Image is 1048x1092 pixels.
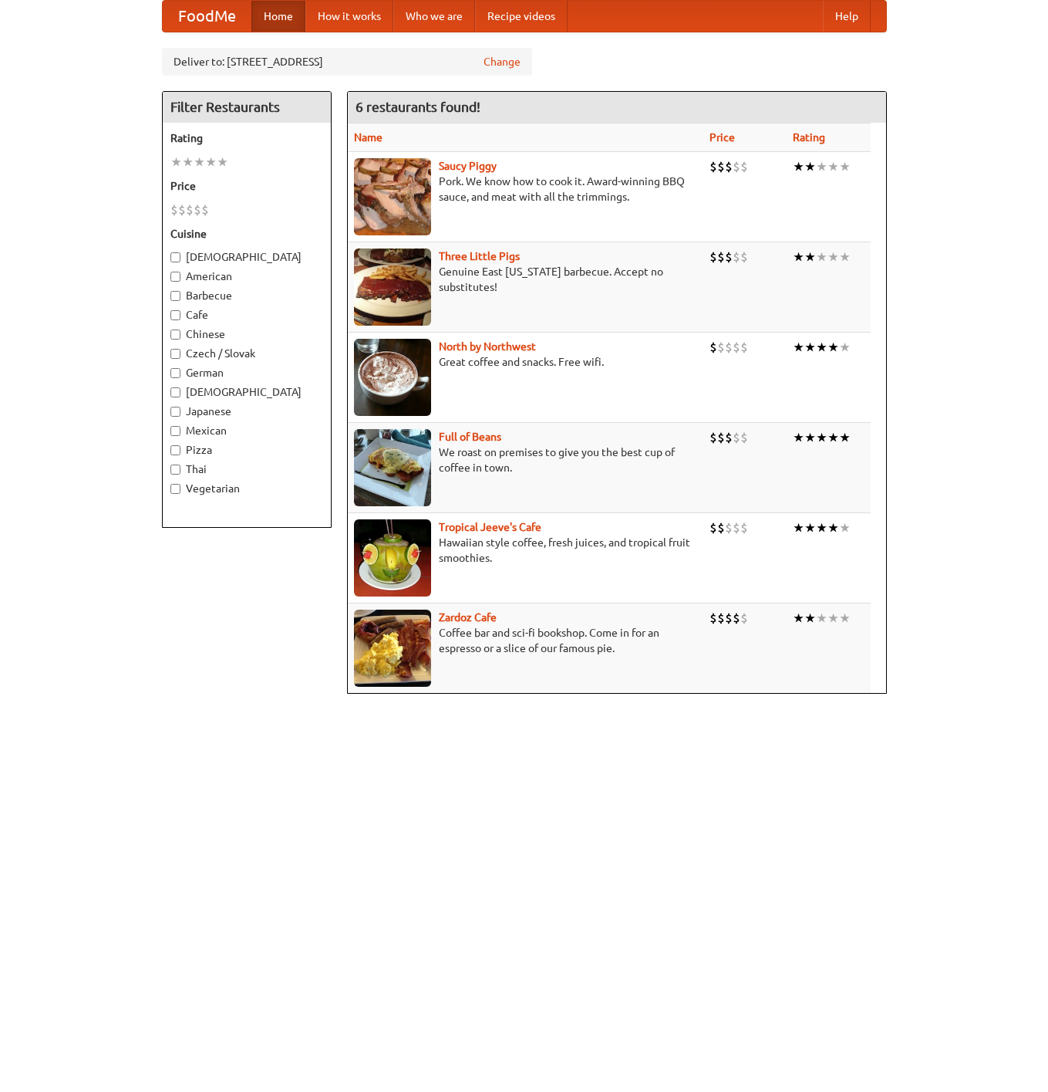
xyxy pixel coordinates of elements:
li: ★ [217,154,228,171]
label: Pizza [170,442,323,458]
li: $ [186,201,194,218]
p: Hawaiian style coffee, fresh juices, and tropical fruit smoothies. [354,535,698,566]
label: Thai [170,461,323,477]
li: ★ [804,610,816,627]
p: We roast on premises to give you the best cup of coffee in town. [354,445,698,475]
li: $ [709,248,717,265]
li: $ [740,610,748,627]
li: ★ [793,610,804,627]
li: $ [733,610,740,627]
li: $ [725,429,733,446]
b: Tropical Jeeve's Cafe [439,521,541,533]
a: FoodMe [163,1,251,32]
img: jeeves.jpg [354,519,431,597]
li: ★ [793,158,804,175]
input: [DEMOGRAPHIC_DATA] [170,252,180,262]
label: American [170,269,323,284]
li: $ [725,519,733,536]
input: [DEMOGRAPHIC_DATA] [170,387,180,397]
a: North by Northwest [439,340,536,353]
label: Barbecue [170,288,323,303]
a: Recipe videos [475,1,568,32]
a: Change [484,54,521,69]
img: saucy.jpg [354,158,431,235]
li: $ [740,519,748,536]
li: ★ [827,519,839,536]
li: $ [740,429,748,446]
a: Three Little Pigs [439,250,520,262]
h5: Rating [170,130,323,146]
li: ★ [793,519,804,536]
a: Who we are [393,1,475,32]
label: Vegetarian [170,481,323,496]
a: Saucy Piggy [439,160,497,172]
input: Barbecue [170,291,180,301]
li: $ [717,429,725,446]
li: $ [709,429,717,446]
li: ★ [182,154,194,171]
li: ★ [793,248,804,265]
li: $ [733,248,740,265]
li: $ [201,201,209,218]
a: Price [709,131,735,144]
p: Coffee bar and sci-fi bookshop. Come in for an espresso or a slice of our famous pie. [354,625,698,656]
label: [DEMOGRAPHIC_DATA] [170,384,323,400]
li: $ [725,610,733,627]
li: $ [733,429,740,446]
input: Mexican [170,426,180,436]
li: $ [717,248,725,265]
li: $ [717,158,725,175]
div: Deliver to: [STREET_ADDRESS] [162,48,532,76]
li: ★ [827,429,839,446]
li: ★ [839,339,851,356]
li: $ [709,339,717,356]
li: ★ [816,158,827,175]
li: $ [194,201,201,218]
a: Home [251,1,305,32]
input: American [170,272,180,282]
p: Genuine East [US_STATE] barbecue. Accept no substitutes! [354,264,698,295]
li: ★ [804,158,816,175]
input: Czech / Slovak [170,349,180,359]
li: $ [733,158,740,175]
li: ★ [816,248,827,265]
img: zardoz.jpg [354,610,431,687]
input: Cafe [170,310,180,320]
input: Pizza [170,445,180,455]
h5: Price [170,178,323,194]
label: [DEMOGRAPHIC_DATA] [170,249,323,265]
img: littlepigs.jpg [354,248,431,326]
li: ★ [804,429,816,446]
label: Japanese [170,404,323,419]
li: ★ [839,519,851,536]
input: German [170,368,180,378]
b: Full of Beans [439,431,501,443]
li: $ [709,158,717,175]
p: Pork. We know how to cook it. Award-winning BBQ sauce, and meat with all the trimmings. [354,174,698,205]
li: ★ [205,154,217,171]
input: Japanese [170,407,180,417]
li: $ [725,339,733,356]
li: ★ [816,610,827,627]
li: $ [717,339,725,356]
li: ★ [793,429,804,446]
li: ★ [804,248,816,265]
li: $ [733,339,740,356]
li: ★ [816,429,827,446]
li: ★ [839,610,851,627]
li: ★ [839,429,851,446]
label: German [170,365,323,380]
li: ★ [793,339,804,356]
li: $ [725,158,733,175]
label: Chinese [170,326,323,342]
li: $ [709,519,717,536]
li: $ [717,519,725,536]
li: $ [725,248,733,265]
a: Zardoz Cafe [439,611,497,624]
li: $ [740,248,748,265]
li: ★ [827,339,839,356]
input: Vegetarian [170,484,180,494]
